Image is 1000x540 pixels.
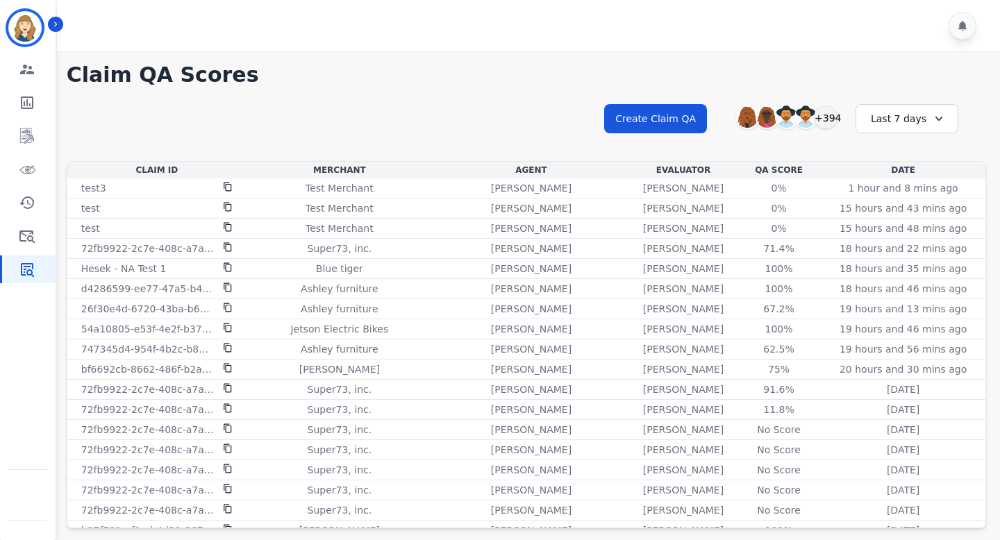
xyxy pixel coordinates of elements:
div: No Score [748,463,810,477]
p: [PERSON_NAME] [299,362,380,376]
p: [PERSON_NAME] [643,322,724,336]
div: Merchant [249,164,430,176]
p: 15 hours and 48 mins ago [840,221,967,235]
p: 54a10805-e53f-4e2f-b372-0f8fae910bd1 [81,322,215,336]
p: test3 [81,181,106,195]
div: 0% [748,201,810,215]
p: 15 hours and 43 mins ago [840,201,967,215]
div: 0% [748,221,810,235]
p: [PERSON_NAME] [643,262,724,276]
p: [PERSON_NAME] [491,463,572,477]
p: [DATE] [887,382,919,396]
div: No Score [748,443,810,457]
p: [DATE] [887,503,919,517]
p: [PERSON_NAME] [491,342,572,356]
div: Claim Id [70,164,244,176]
p: Blue tiger [316,262,363,276]
div: 67.2% [748,302,810,316]
p: 72fb9922-2c7e-408c-a7af-65fa3901b6bc [81,382,215,396]
p: [PERSON_NAME] [643,201,724,215]
p: [PERSON_NAME] [643,362,724,376]
p: [PERSON_NAME] [491,282,572,296]
p: Super73, inc. [308,423,372,437]
button: Create Claim QA [604,104,707,133]
p: [PERSON_NAME] [491,302,572,316]
p: [PERSON_NAME] [491,242,572,255]
p: Super73, inc. [308,483,372,497]
p: [PERSON_NAME] [491,362,572,376]
p: [PERSON_NAME] [643,302,724,316]
p: Test Merchant [306,201,374,215]
div: Agent [435,164,627,176]
p: Test Merchant [306,221,374,235]
p: 18 hours and 35 mins ago [840,262,967,276]
p: Super73, inc. [308,403,372,416]
p: [PERSON_NAME] [491,483,572,497]
div: QA Score [740,164,818,176]
p: b27f791a-f1ed-4d39-8675-dbf2c5983b47 [81,523,215,537]
p: 747345d4-954f-4b2c-b864-97055a52b23f [81,342,215,356]
div: No Score [748,503,810,517]
p: Ashley furniture [301,282,378,296]
p: [PERSON_NAME] [491,181,572,195]
p: Super73, inc. [308,463,372,477]
p: [PERSON_NAME] [643,503,724,517]
p: [DATE] [887,523,919,537]
div: 100% [748,523,810,537]
p: [DATE] [887,423,919,437]
div: Date [824,164,983,176]
p: 19 hours and 56 mins ago [840,342,967,356]
div: 100% [748,282,810,296]
div: 71.4% [748,242,810,255]
p: [PERSON_NAME] [491,201,572,215]
div: 100% [748,322,810,336]
div: 75% [748,362,810,376]
p: [PERSON_NAME] [491,423,572,437]
p: Jetson Electric Bikes [290,322,388,336]
p: Super73, inc. [308,503,372,517]
p: 72fb9922-2c7e-408c-a7af-65fa3901b6bc [81,503,215,517]
p: [PERSON_NAME] [643,523,724,537]
div: +394 [814,106,837,129]
p: [PERSON_NAME] [643,242,724,255]
img: Bordered avatar [8,11,42,44]
p: test [81,221,100,235]
p: [PERSON_NAME] [643,483,724,497]
p: 72fb9922-2c7e-408c-a7af-65fa3901b6bc [81,463,215,477]
p: [PERSON_NAME] [491,262,572,276]
p: [PERSON_NAME] [643,221,724,235]
div: 62.5% [748,342,810,356]
p: [PERSON_NAME] [643,443,724,457]
div: No Score [748,423,810,437]
div: 11.8% [748,403,810,416]
p: 26f30e4d-6720-43ba-b63b-fc317e74265a [81,302,215,316]
div: 100% [748,262,810,276]
div: 91.6% [748,382,810,396]
p: [PERSON_NAME] [491,221,572,235]
p: 72fb9922-2c7e-408c-a7af-65fa3901b6bc [81,403,215,416]
p: 20 hours and 30 mins ago [840,362,967,376]
p: [PERSON_NAME] [491,322,572,336]
p: Ashley furniture [301,302,378,316]
p: 72fb9922-2c7e-408c-a7af-65fa3901b6bc [81,443,215,457]
p: [DATE] [887,443,919,457]
p: 72fb9922-2c7e-408c-a7af-65fa3901b6bc [81,483,215,497]
p: Super73, inc. [308,382,372,396]
p: [PERSON_NAME] [643,181,724,195]
p: test [81,201,100,215]
p: bf6692cb-8662-486f-b2a4-0ab6fd7f1eda [81,362,215,376]
p: [PERSON_NAME] [491,382,572,396]
p: 19 hours and 46 mins ago [840,322,967,336]
p: [PERSON_NAME] [643,403,724,416]
p: 72fb9922-2c7e-408c-a7af-65fa3901b6bc [81,242,215,255]
p: 18 hours and 46 mins ago [840,282,967,296]
p: 18 hours and 22 mins ago [840,242,967,255]
p: 19 hours and 13 mins ago [840,302,967,316]
div: Evaluator [633,164,734,176]
h1: Claim QA Scores [67,62,986,87]
p: d4286599-ee77-47a5-b489-140688ae9615 [81,282,215,296]
p: [DATE] [887,463,919,477]
p: 72fb9922-2c7e-408c-a7af-65fa3901b6bc [81,423,215,437]
p: [PERSON_NAME] [491,443,572,457]
p: [PERSON_NAME] [643,382,724,396]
